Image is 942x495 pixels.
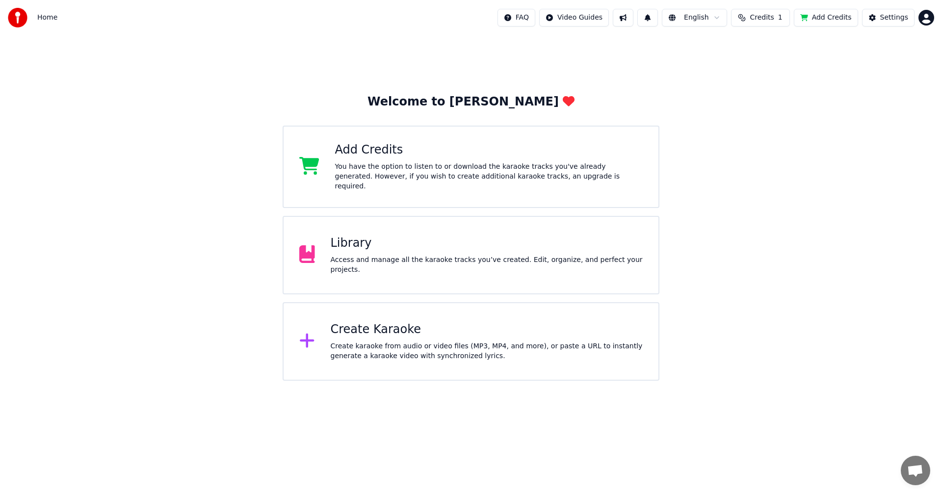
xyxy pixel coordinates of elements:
[750,13,774,23] span: Credits
[497,9,535,26] button: FAQ
[331,341,643,361] div: Create karaoke from audio or video files (MP3, MP4, and more), or paste a URL to instantly genera...
[539,9,609,26] button: Video Guides
[778,13,783,23] span: 1
[367,94,575,110] div: Welcome to [PERSON_NAME]
[880,13,908,23] div: Settings
[37,13,57,23] span: Home
[335,142,643,158] div: Add Credits
[794,9,858,26] button: Add Credits
[731,9,790,26] button: Credits1
[331,255,643,275] div: Access and manage all the karaoke tracks you’ve created. Edit, organize, and perfect your projects.
[8,8,27,27] img: youka
[37,13,57,23] nav: breadcrumb
[901,456,930,485] div: 채팅 열기
[331,235,643,251] div: Library
[331,322,643,338] div: Create Karaoke
[335,162,643,191] div: You have the option to listen to or download the karaoke tracks you've already generated. However...
[862,9,915,26] button: Settings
